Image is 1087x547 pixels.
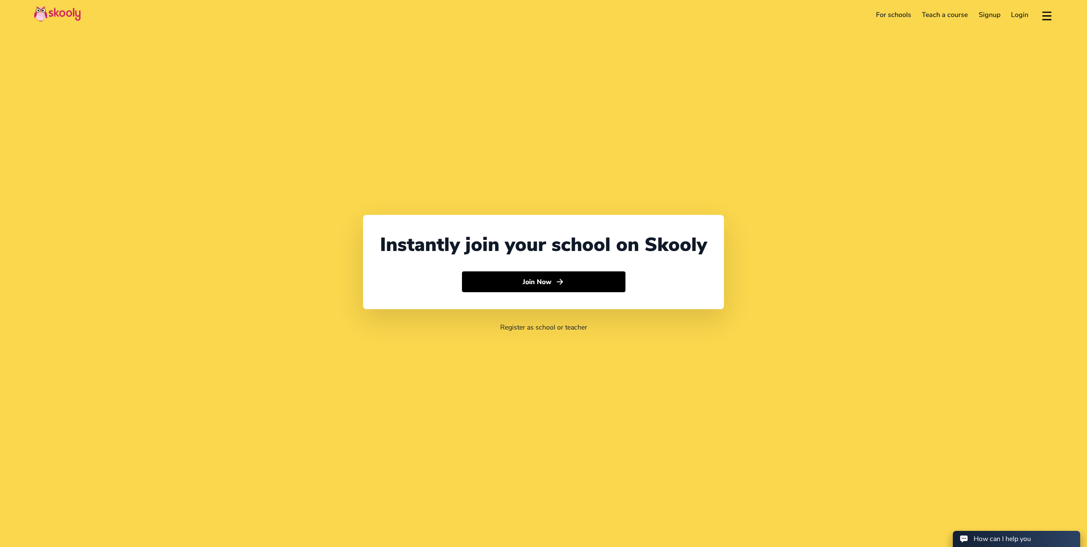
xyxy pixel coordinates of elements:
button: menu outline [1041,8,1053,22]
a: Register as school or teacher [500,323,587,332]
a: Login [1006,8,1034,22]
a: Signup [973,8,1006,22]
img: Skooly [34,6,81,22]
button: Join Nowarrow forward outline [462,271,625,293]
div: Instantly join your school on Skooly [380,232,707,258]
a: Teach a course [916,8,973,22]
a: For schools [870,8,917,22]
ion-icon: arrow forward outline [555,277,564,286]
